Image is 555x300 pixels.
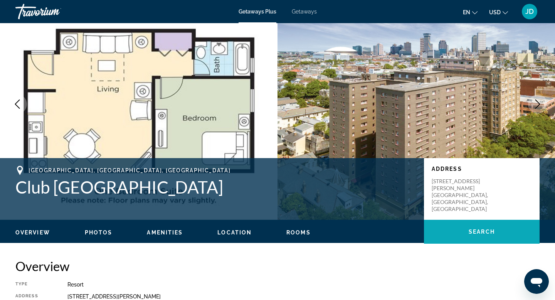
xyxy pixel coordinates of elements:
button: Amenities [147,229,183,236]
button: Rooms [286,229,311,236]
button: User Menu [520,3,540,20]
button: Search [424,220,540,244]
div: Resort [67,281,540,288]
p: [STREET_ADDRESS][PERSON_NAME] [GEOGRAPHIC_DATA], [GEOGRAPHIC_DATA], [GEOGRAPHIC_DATA] [432,178,493,212]
p: Address [432,166,532,172]
button: Next image [528,94,547,114]
div: Type [15,281,48,288]
span: USD [489,9,501,15]
button: Location [217,229,252,236]
span: Amenities [147,229,183,236]
span: Photos [85,229,113,236]
span: Overview [15,229,50,236]
a: Travorium [15,2,92,22]
span: Search [469,229,495,235]
button: Previous image [8,94,27,114]
h1: Club [GEOGRAPHIC_DATA] [15,177,416,197]
h2: Overview [15,258,540,274]
span: en [463,9,470,15]
button: Photos [85,229,113,236]
span: [GEOGRAPHIC_DATA], [GEOGRAPHIC_DATA], [GEOGRAPHIC_DATA] [29,167,230,174]
span: Rooms [286,229,311,236]
span: JD [525,8,534,15]
button: Change currency [489,7,508,18]
a: Getaways [292,8,317,15]
iframe: Button to launch messaging window [524,269,549,294]
a: Getaways Plus [239,8,276,15]
button: Overview [15,229,50,236]
span: Location [217,229,252,236]
button: Change language [463,7,478,18]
